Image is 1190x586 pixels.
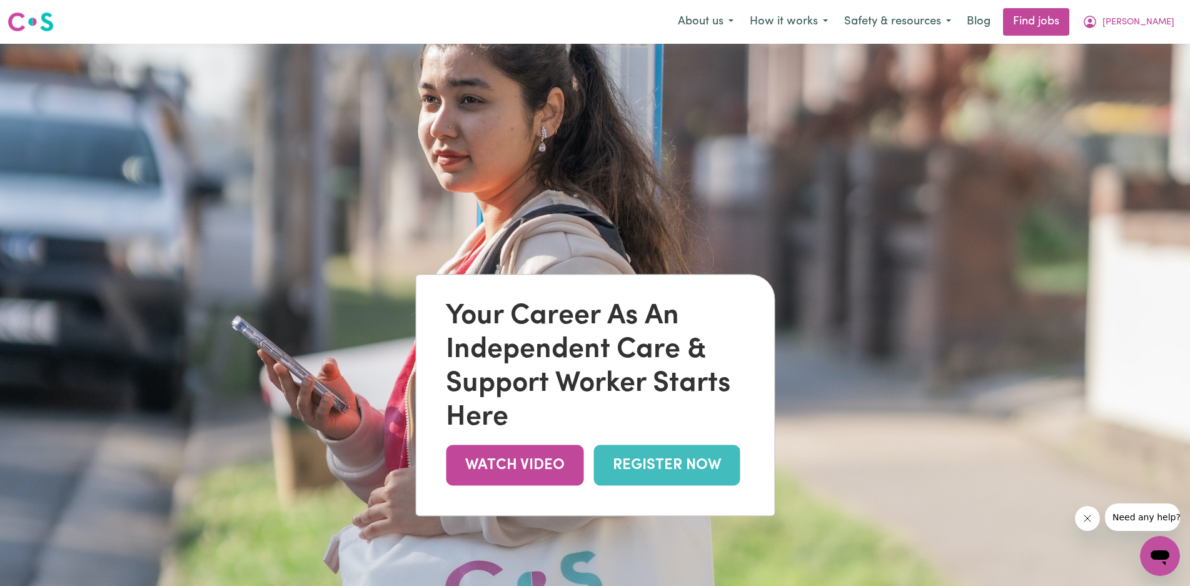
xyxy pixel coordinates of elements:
iframe: Message from company [1105,503,1180,531]
a: Blog [959,8,998,36]
span: [PERSON_NAME] [1102,16,1174,29]
button: How it works [742,9,836,35]
a: Find jobs [1003,8,1069,36]
img: Careseekers logo [8,11,54,33]
button: My Account [1074,9,1182,35]
a: Careseekers logo [8,8,54,36]
iframe: Close message [1075,506,1100,531]
iframe: Button to launch messaging window [1140,536,1180,576]
button: Safety & resources [836,9,959,35]
button: About us [670,9,742,35]
div: Your Career As An Independent Care & Support Worker Starts Here [446,300,744,435]
span: Need any help? [8,9,76,19]
a: WATCH VIDEO [446,445,583,486]
a: REGISTER NOW [593,445,740,486]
